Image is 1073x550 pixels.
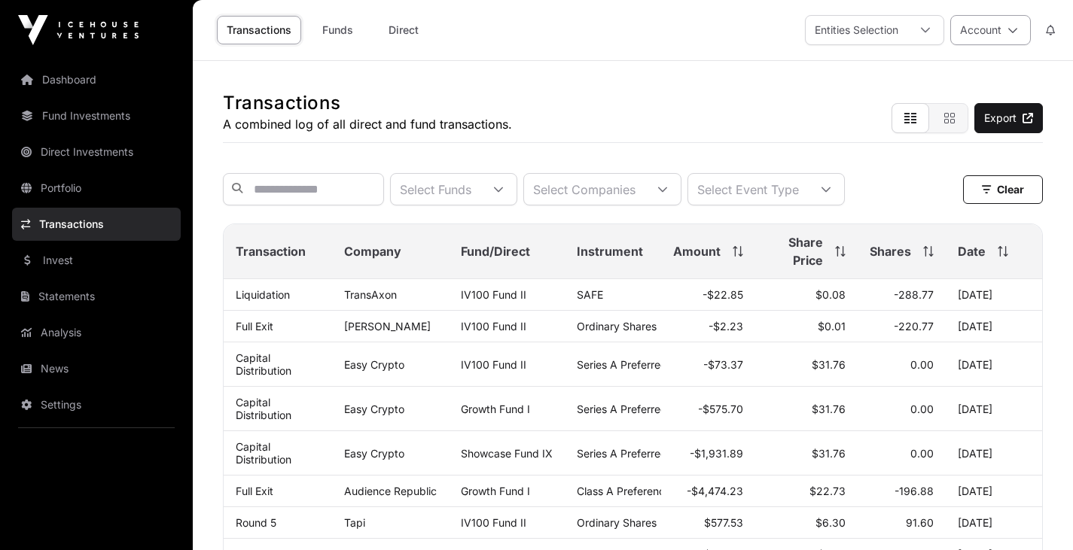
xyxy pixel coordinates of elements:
td: -$4,474.23 [661,476,755,507]
a: Invest [12,244,181,277]
a: Statements [12,280,181,313]
a: Easy Crypto [344,447,404,460]
span: Company [344,242,401,260]
a: Direct [373,16,434,44]
td: [DATE] [946,311,1042,342]
a: IV100 Fund II [461,358,526,371]
td: -$22.85 [661,279,755,311]
a: Growth Fund I [461,485,530,497]
td: [DATE] [946,431,1042,476]
a: Transactions [217,16,301,44]
span: Series A Preferred Share [577,447,699,460]
a: Direct Investments [12,135,181,169]
a: TransAxon [344,288,397,301]
a: Settings [12,388,181,421]
span: Date [958,242,986,260]
td: -$2.23 [661,311,755,342]
span: Class A Preference Shares [577,485,708,497]
span: 0.00 [910,403,934,415]
button: Clear [963,175,1043,204]
span: Fund/Direct [461,242,530,260]
a: Export [974,103,1043,133]
span: $31.76 [812,358,846,371]
span: Share Price [767,233,823,269]
a: Analysis [12,316,181,349]
a: IV100 Fund II [461,288,526,301]
a: Easy Crypto [344,358,404,371]
span: -220.77 [894,320,934,333]
a: Fund Investments [12,99,181,132]
a: IV100 Fund II [461,320,526,333]
span: $0.08 [815,288,846,301]
span: Ordinary Shares [577,516,657,529]
img: Icehouse Ventures Logo [18,15,139,45]
td: [DATE] [946,387,1042,431]
span: 91.60 [906,516,934,529]
div: Entities Selection [806,16,907,44]
td: [DATE] [946,279,1042,311]
span: Ordinary Shares [577,320,657,333]
td: -$73.37 [661,342,755,387]
a: Round 5 [236,516,276,529]
td: $577.53 [661,507,755,539]
span: Series A Preferred Share [577,358,699,371]
a: Capital Distribution [236,351,291,377]
span: SAFE [577,288,603,301]
iframe: Chat Widget [998,478,1073,550]
a: News [12,352,181,385]
a: IV100 Fund II [461,516,526,529]
td: [DATE] [946,507,1042,539]
a: Full Exit [236,485,273,497]
p: A combined log of all direct and fund transactions. [223,115,512,133]
div: Select Companies [524,174,645,205]
span: 0.00 [910,358,934,371]
a: [PERSON_NAME] [344,320,431,333]
a: Audience Republic [344,485,437,497]
a: Capital Distribution [236,440,291,466]
span: Instrument [577,242,643,260]
div: Select Event Type [688,174,808,205]
a: Dashboard [12,63,181,96]
span: Shares [870,242,911,260]
span: $22.73 [809,485,846,497]
a: Transactions [12,208,181,241]
td: [DATE] [946,476,1042,507]
td: [DATE] [946,342,1042,387]
span: Amount [673,242,721,260]
span: $6.30 [815,516,846,529]
div: Select Funds [391,174,480,205]
a: Portfolio [12,172,181,205]
h1: Transactions [223,91,512,115]
span: Transaction [236,242,306,260]
a: Growth Fund I [461,403,530,415]
a: Tapi [344,516,365,529]
a: Liquidation [236,288,290,301]
a: Funds [307,16,367,44]
td: -$575.70 [661,387,755,431]
span: $31.76 [812,403,846,415]
a: Full Exit [236,320,273,333]
a: Easy Crypto [344,403,404,415]
span: 0.00 [910,447,934,460]
td: -$1,931.89 [661,431,755,476]
span: -196.88 [895,485,934,497]
span: Series A Preferred Share [577,403,699,415]
a: Capital Distribution [236,396,291,421]
span: $31.76 [812,447,846,460]
button: Account [950,15,1031,45]
span: $0.01 [818,320,846,333]
span: -288.77 [894,288,934,301]
a: Showcase Fund IX [461,447,553,460]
